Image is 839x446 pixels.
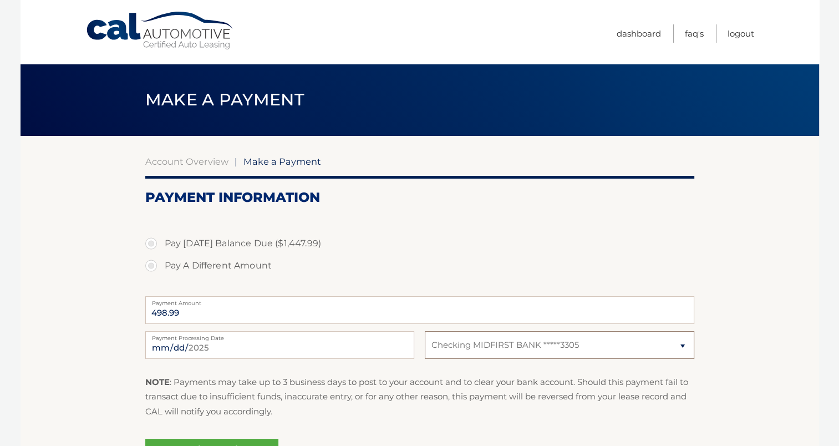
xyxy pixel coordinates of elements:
h2: Payment Information [145,189,694,206]
p: : Payments may take up to 3 business days to post to your account and to clear your bank account.... [145,375,694,419]
a: FAQ's [685,24,704,43]
strong: NOTE [145,377,170,387]
span: | [235,156,237,167]
a: Cal Automotive [85,11,235,50]
label: Pay A Different Amount [145,255,694,277]
input: Payment Date [145,331,414,359]
a: Logout [728,24,754,43]
input: Payment Amount [145,296,694,324]
a: Account Overview [145,156,228,167]
label: Payment Processing Date [145,331,414,340]
a: Dashboard [617,24,661,43]
span: Make a Payment [145,89,304,110]
label: Pay [DATE] Balance Due ($1,447.99) [145,232,694,255]
span: Make a Payment [243,156,321,167]
label: Payment Amount [145,296,694,305]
